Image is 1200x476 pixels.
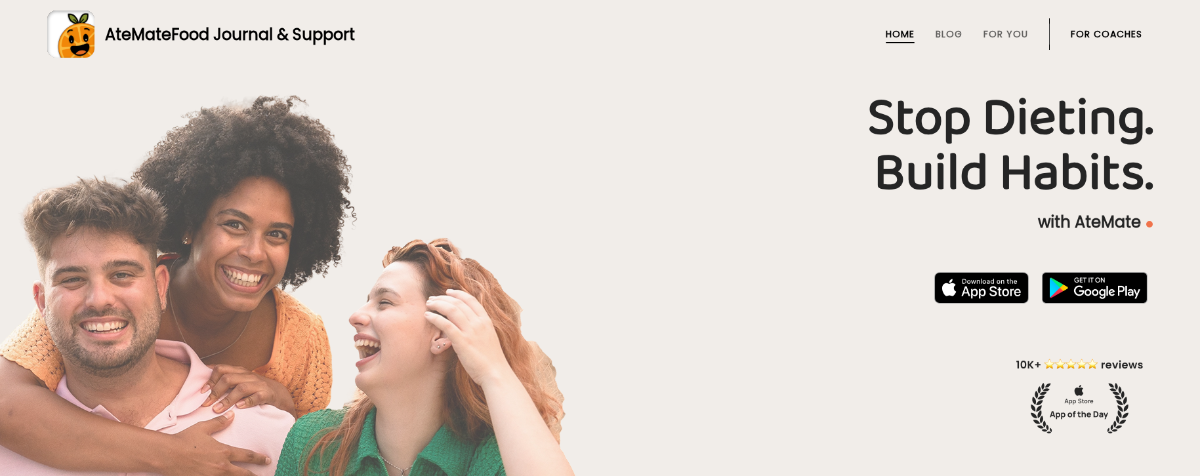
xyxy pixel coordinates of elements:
span: Food Journal & Support [171,24,355,45]
a: For You [983,29,1028,39]
img: home-hero-appoftheday.png [1006,357,1153,433]
img: badge-download-google.png [1042,272,1148,304]
p: with AteMate [47,212,1153,233]
a: Home [886,29,915,39]
a: Blog [936,29,962,39]
h1: Stop Dieting. Build Habits. [47,91,1153,201]
a: For Coaches [1071,29,1142,39]
a: AteMateFood Journal & Support [47,10,1153,58]
img: badge-download-apple.svg [934,272,1029,304]
div: AteMate [94,23,355,46]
